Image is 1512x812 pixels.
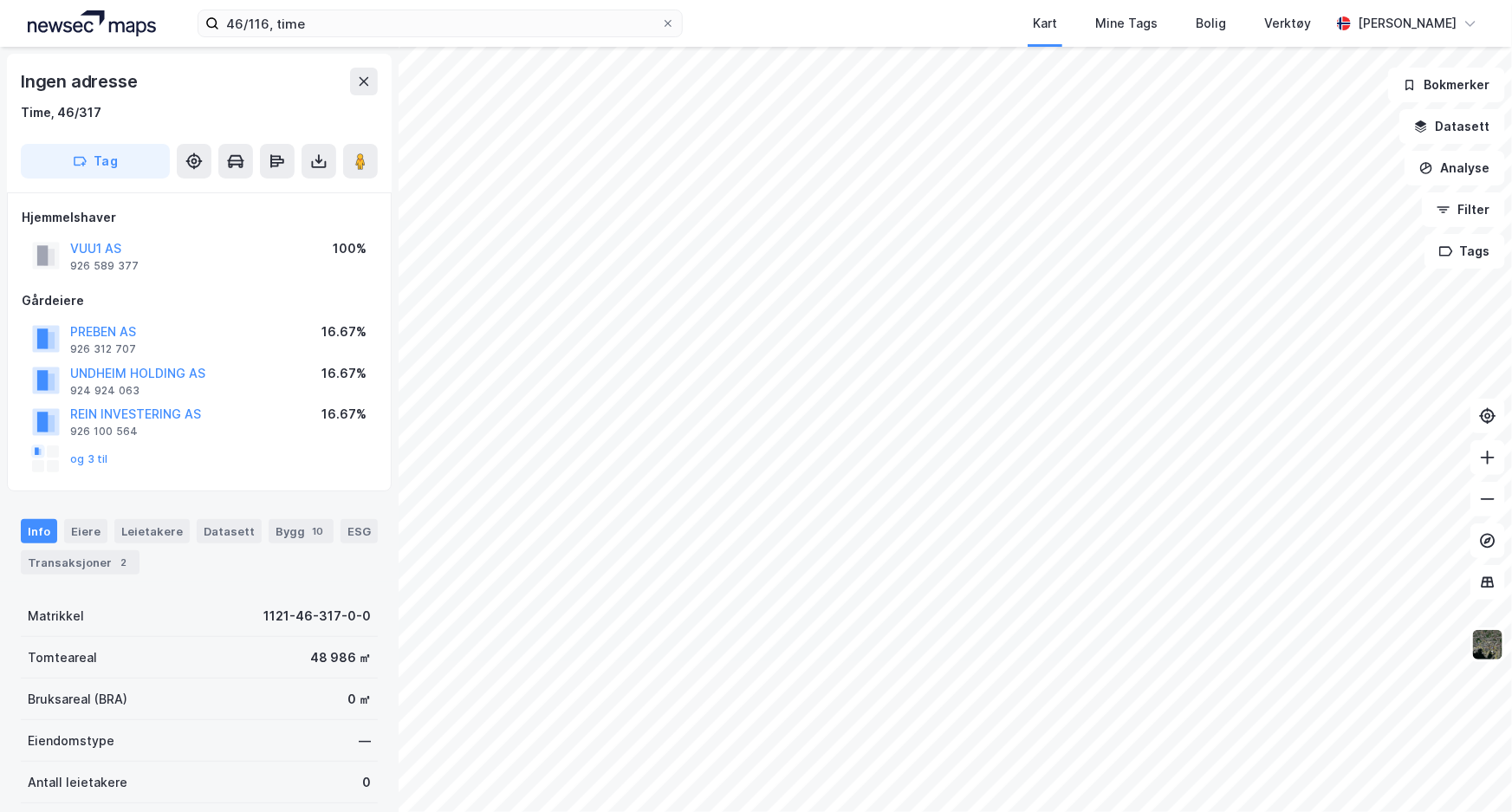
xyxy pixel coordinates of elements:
button: Bokmerker [1388,68,1505,102]
div: 16.67% [321,363,367,384]
div: Antall leietakere [28,772,127,793]
div: 926 312 707 [70,342,136,356]
div: 0 ㎡ [347,689,371,710]
div: Kart [1033,13,1057,34]
button: Analyse [1405,151,1505,185]
div: 924 924 063 [70,384,140,398]
div: Info [21,519,57,543]
div: Datasett [197,519,262,543]
div: 16.67% [321,404,367,425]
input: Søk på adresse, matrikkel, gårdeiere, leietakere eller personer [219,10,661,36]
img: 9k= [1471,628,1504,661]
div: 16.67% [321,322,367,342]
button: Tags [1424,234,1505,269]
div: Transaksjoner [21,550,140,575]
div: Bruksareal (BRA) [28,689,127,710]
iframe: Chat Widget [1425,729,1512,812]
button: Tag [21,144,170,179]
div: 100% [333,238,367,259]
div: 2 [115,554,133,571]
img: logo.a4113a55bc3d86da70a041830d287a7e.svg [28,10,156,36]
div: [PERSON_NAME] [1358,13,1457,34]
div: Tomteareal [28,647,97,668]
div: Eiere [64,519,107,543]
div: 926 100 564 [70,425,138,438]
button: Datasett [1399,109,1505,144]
div: — [359,731,371,751]
div: Time, 46/317 [21,102,101,123]
div: 10 [308,523,327,540]
div: Bygg [269,519,334,543]
div: Kontrollprogram for chat [1425,729,1512,812]
div: 0 [362,772,371,793]
button: Filter [1422,192,1505,227]
div: Bolig [1196,13,1226,34]
div: Mine Tags [1095,13,1158,34]
div: 48 986 ㎡ [310,647,371,668]
div: Eiendomstype [28,731,114,751]
div: Gårdeiere [22,290,377,311]
div: 926 589 377 [70,259,139,273]
div: Hjemmelshaver [22,207,377,228]
div: 1121-46-317-0-0 [263,606,371,627]
div: Verktøy [1264,13,1311,34]
div: Ingen adresse [21,68,140,95]
div: Matrikkel [28,606,84,627]
div: Leietakere [114,519,190,543]
div: ESG [341,519,378,543]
